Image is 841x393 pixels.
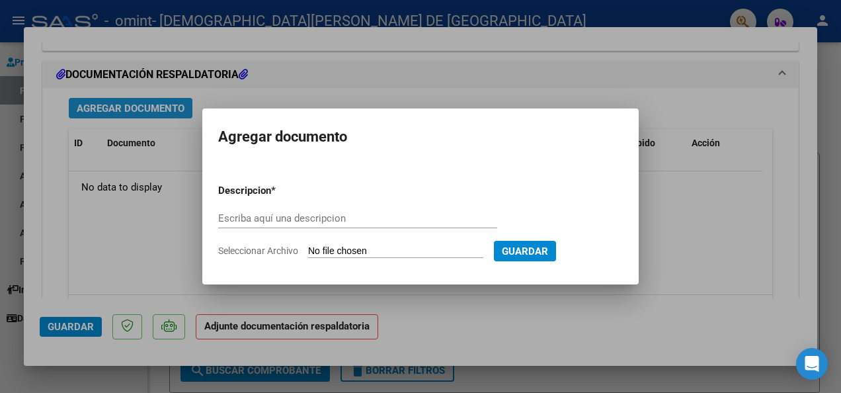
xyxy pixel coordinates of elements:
p: Descripcion [218,183,340,198]
span: Guardar [502,245,548,257]
h2: Agregar documento [218,124,623,150]
button: Guardar [494,241,556,261]
div: Open Intercom Messenger [796,348,828,380]
span: Seleccionar Archivo [218,245,298,256]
